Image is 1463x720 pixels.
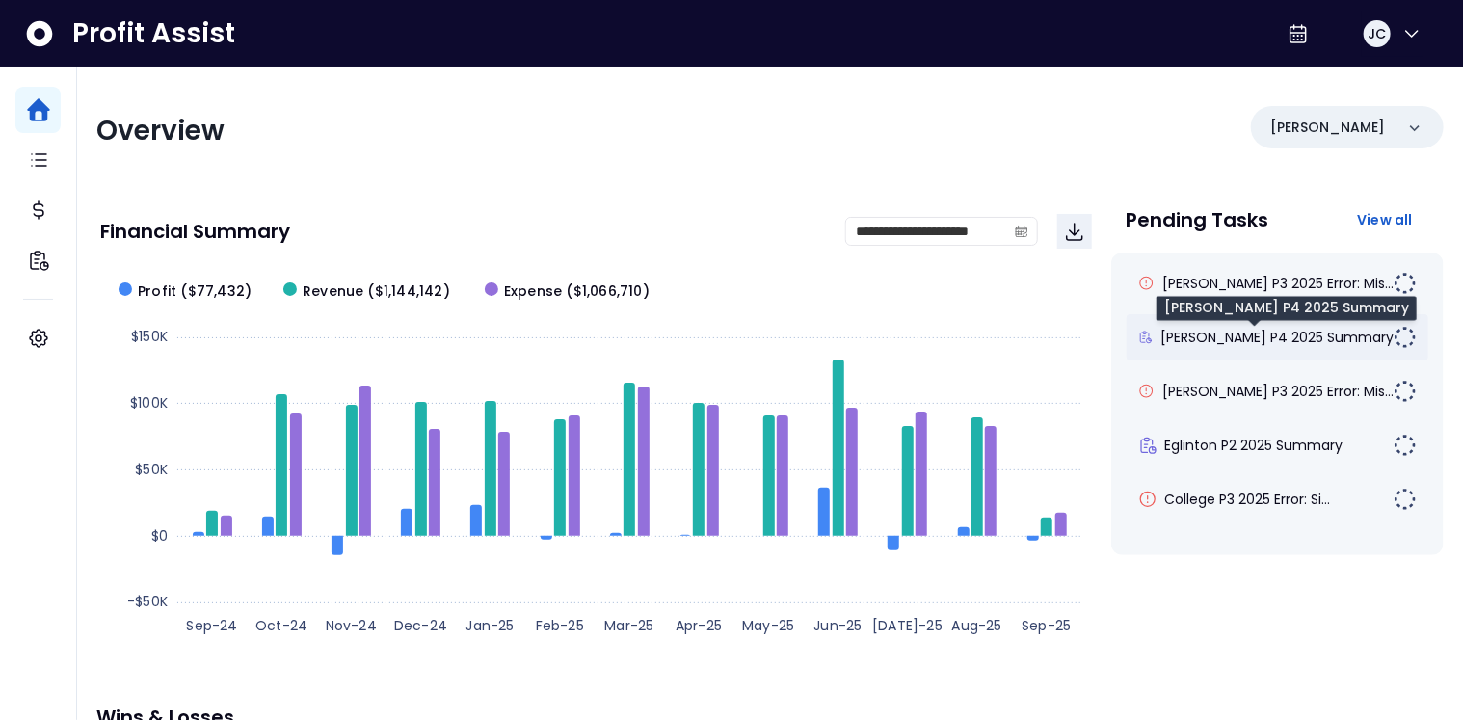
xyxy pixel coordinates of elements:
span: Expense ($1,066,710) [504,281,650,302]
text: Feb-25 [536,616,584,635]
span: Eglinton P2 2025 Summary [1165,436,1343,455]
span: [PERSON_NAME] P3 2025 Error: Mis... [1162,382,1394,401]
img: Not yet Started [1394,272,1417,295]
span: Profit ($77,432) [138,281,252,302]
span: College P3 2025 Error: Si... [1165,490,1331,509]
span: [PERSON_NAME] P3 2025 Error: Mis... [1162,274,1394,293]
text: [DATE]-25 [872,616,943,635]
text: Jan-25 [466,616,515,635]
p: [PERSON_NAME] [1270,118,1385,138]
span: JC [1368,24,1386,43]
img: Not yet Started [1394,326,1417,349]
svg: calendar [1015,225,1028,238]
text: $50K [135,460,168,479]
img: Not yet Started [1394,434,1417,457]
text: Sep-24 [186,616,237,635]
text: Jun-25 [813,616,862,635]
span: Overview [96,112,225,149]
text: $0 [151,526,168,546]
span: View all [1357,210,1413,229]
img: Not yet Started [1394,488,1417,511]
span: [PERSON_NAME] P4 2025 Summary [1160,328,1394,347]
text: Apr-25 [676,616,722,635]
button: Download [1057,214,1092,249]
span: Revenue ($1,144,142) [303,281,450,302]
text: $100K [130,393,168,413]
p: Pending Tasks [1127,210,1269,229]
button: View all [1342,202,1428,237]
img: Not yet Started [1394,380,1417,403]
text: Nov-24 [326,616,377,635]
text: May-25 [742,616,794,635]
text: $150K [131,327,168,346]
text: Mar-25 [604,616,653,635]
text: Aug-25 [952,616,1002,635]
text: -$50K [127,592,168,611]
p: Financial Summary [100,222,290,241]
text: Oct-24 [255,616,307,635]
span: Profit Assist [72,16,235,51]
text: Dec-24 [394,616,447,635]
text: Sep-25 [1022,616,1071,635]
